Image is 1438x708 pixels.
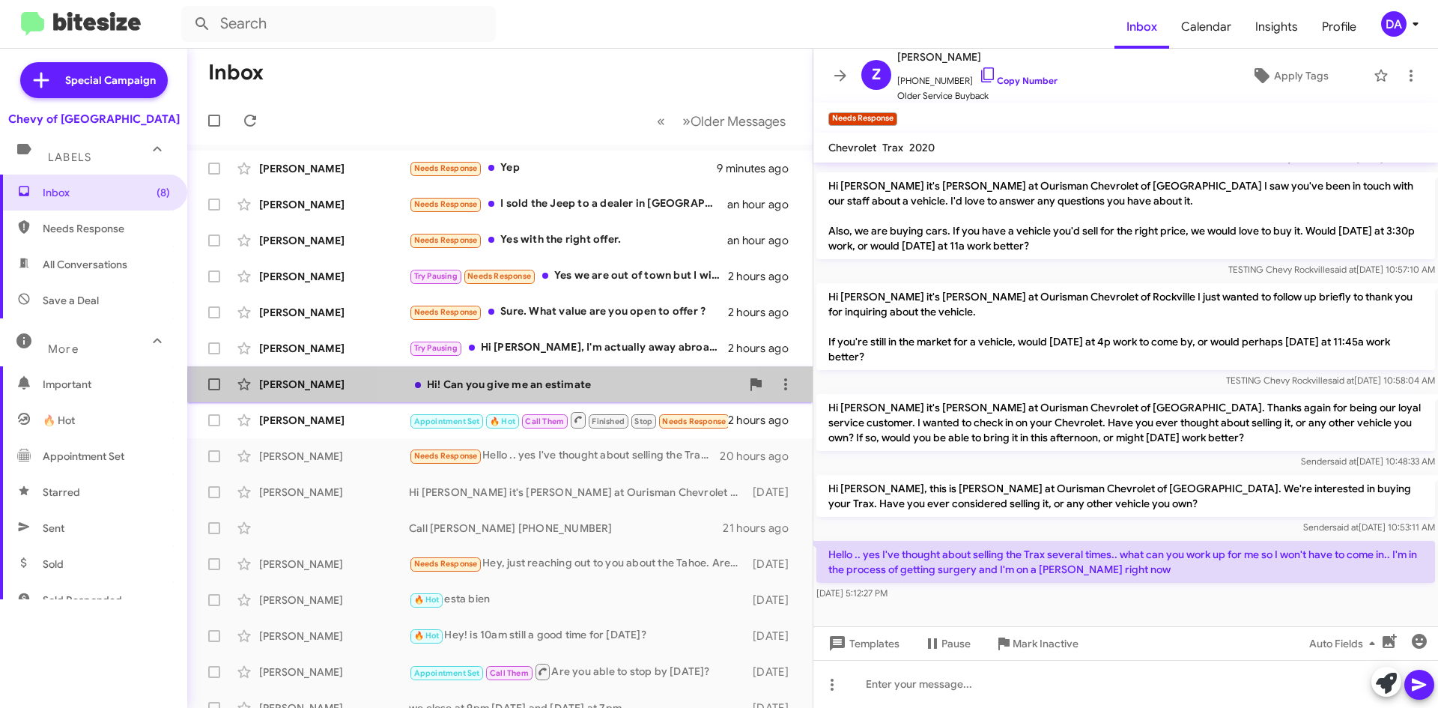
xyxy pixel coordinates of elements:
[648,106,674,136] button: Previous
[181,6,496,42] input: Search
[409,267,728,285] div: Yes we are out of town but I will get in touch when we return
[414,668,480,678] span: Appointment Set
[43,377,170,392] span: Important
[728,341,801,356] div: 2 hours ago
[259,233,409,248] div: [PERSON_NAME]
[259,593,409,608] div: [PERSON_NAME]
[259,377,409,392] div: [PERSON_NAME]
[909,141,935,154] span: 2020
[157,185,170,200] span: (8)
[745,665,801,680] div: [DATE]
[1114,5,1169,49] span: Inbox
[414,235,478,245] span: Needs Response
[1309,630,1381,657] span: Auto Fields
[979,75,1058,86] a: Copy Number
[43,413,75,428] span: 🔥 Hot
[1303,521,1435,533] span: Sender [DATE] 10:53:11 AM
[727,233,801,248] div: an hour ago
[409,196,727,213] div: I sold the Jeep to a dealer in [GEOGRAPHIC_DATA] [DATE].
[414,451,478,461] span: Needs Response
[43,221,170,236] span: Needs Response
[1368,11,1422,37] button: DA
[409,627,745,644] div: Hey! is 10am still a good time for [DATE]?
[745,485,801,500] div: [DATE]
[813,630,911,657] button: Templates
[691,113,786,130] span: Older Messages
[414,343,458,353] span: Try Pausing
[1226,375,1435,386] span: TESTING Chevy Rockville [DATE] 10:58:04 AM
[414,199,478,209] span: Needs Response
[409,591,745,608] div: esta bien
[48,342,79,356] span: More
[634,417,652,426] span: Stop
[259,449,409,464] div: [PERSON_NAME]
[662,417,726,426] span: Needs Response
[43,185,170,200] span: Inbox
[414,595,440,605] span: 🔥 Hot
[259,665,409,680] div: [PERSON_NAME]
[43,557,64,572] span: Sold
[728,269,801,284] div: 2 hours ago
[1013,630,1078,657] span: Mark Inactive
[1310,5,1368,49] a: Profile
[467,271,531,281] span: Needs Response
[872,63,881,87] span: Z
[259,557,409,572] div: [PERSON_NAME]
[727,197,801,212] div: an hour ago
[43,485,80,500] span: Starred
[816,172,1435,259] p: Hi [PERSON_NAME] it's [PERSON_NAME] at Ourisman Chevrolet of [GEOGRAPHIC_DATA] I saw you've been ...
[816,283,1435,370] p: Hi [PERSON_NAME] it's [PERSON_NAME] at Ourisman Chevrolet of Rockville I just wanted to follow up...
[259,197,409,212] div: [PERSON_NAME]
[983,630,1090,657] button: Mark Inactive
[828,112,897,126] small: Needs Response
[717,161,801,176] div: 9 minutes ago
[592,417,625,426] span: Finished
[1332,521,1359,533] span: said at
[43,449,124,464] span: Appointment Set
[259,305,409,320] div: [PERSON_NAME]
[816,541,1435,583] p: Hello .. yes I've thought about selling the Trax several times.. what can you work up for me so I...
[414,271,458,281] span: Try Pausing
[43,257,127,272] span: All Conversations
[414,559,478,569] span: Needs Response
[897,66,1058,88] span: [PHONE_NUMBER]
[259,269,409,284] div: [PERSON_NAME]
[259,485,409,500] div: [PERSON_NAME]
[48,151,91,164] span: Labels
[525,417,564,426] span: Call Them
[490,417,515,426] span: 🔥 Hot
[828,141,876,154] span: Chevrolet
[728,413,801,428] div: 2 hours ago
[673,106,795,136] button: Next
[409,160,717,177] div: Yep
[409,377,741,392] div: Hi! Can you give me an estimate
[259,413,409,428] div: [PERSON_NAME]
[259,161,409,176] div: [PERSON_NAME]
[1213,62,1366,89] button: Apply Tags
[414,163,478,173] span: Needs Response
[1243,5,1310,49] span: Insights
[897,48,1058,66] span: [PERSON_NAME]
[8,112,180,127] div: Chevy of [GEOGRAPHIC_DATA]
[414,417,480,426] span: Appointment Set
[1169,5,1243,49] a: Calendar
[941,630,971,657] span: Pause
[409,339,728,357] div: Hi [PERSON_NAME], I'm actually away abroad until December now. We will reach back then
[897,88,1058,103] span: Older Service Buyback
[259,629,409,644] div: [PERSON_NAME]
[20,62,168,98] a: Special Campaign
[649,106,795,136] nav: Page navigation example
[1228,264,1435,275] span: TESTING Chevy Rockville [DATE] 10:57:10 AM
[409,303,728,321] div: Sure. What value are you open to offer ?
[1274,62,1329,89] span: Apply Tags
[816,587,888,599] span: [DATE] 5:12:27 PM
[816,394,1435,451] p: Hi [PERSON_NAME] it's [PERSON_NAME] at Ourisman Chevrolet of [GEOGRAPHIC_DATA]. Thanks again for ...
[723,521,801,536] div: 21 hours ago
[682,112,691,130] span: »
[490,668,529,678] span: Call Them
[1301,456,1435,467] span: Sender [DATE] 10:48:33 AM
[728,305,801,320] div: 2 hours ago
[259,341,409,356] div: [PERSON_NAME]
